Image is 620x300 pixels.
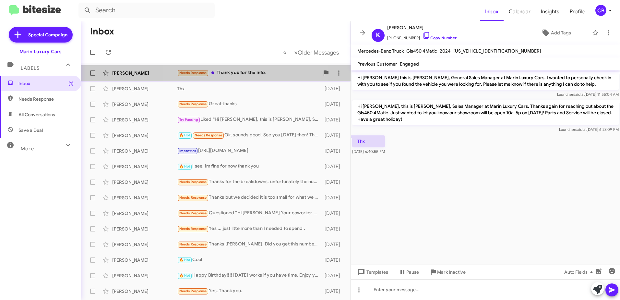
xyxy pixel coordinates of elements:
[112,179,177,185] div: [PERSON_NAME]
[283,48,287,56] span: «
[68,80,74,87] span: (1)
[18,96,74,102] span: Needs Response
[575,127,587,132] span: said at
[453,48,541,54] span: [US_VEHICLE_IDENTIFICATION_NUMBER]
[179,242,207,246] span: Needs Response
[112,226,177,232] div: [PERSON_NAME]
[351,266,393,278] button: Templates
[179,149,196,153] span: Important
[352,149,385,154] span: [DATE] 6:40:55 PM
[112,163,177,170] div: [PERSON_NAME]
[112,241,177,248] div: [PERSON_NAME]
[112,117,177,123] div: [PERSON_NAME]
[294,48,298,56] span: »
[423,35,457,40] a: Copy Number
[536,2,565,21] a: Insights
[322,101,345,107] div: [DATE]
[177,209,322,217] div: Questioned “Hi [PERSON_NAME] Your coworker [PERSON_NAME] was very helpful answering my questions....
[279,46,291,59] button: Previous
[28,31,67,38] span: Special Campaign
[406,266,419,278] span: Pause
[179,227,207,231] span: Needs Response
[322,163,345,170] div: [DATE]
[177,194,322,201] div: Thanks but we decided it is too small for what we are looking for in a plug in hybrid
[564,266,595,278] span: Auto Fields
[112,210,177,217] div: [PERSON_NAME]
[177,272,322,279] div: Happy Birthday!!!! [DATE] works if you have time. Enjoy your weekend.
[177,147,322,155] div: [URL][DOMAIN_NAME]
[177,116,322,123] div: Liked “Hi [PERSON_NAME], this is [PERSON_NAME], Sales Manager at [GEOGRAPHIC_DATA] Luxury Cars. T...
[595,5,606,16] div: CB
[352,72,619,90] p: Hi [PERSON_NAME] this is [PERSON_NAME], General Sales Manager at Marin Luxury Cars. I wanted to p...
[112,272,177,279] div: [PERSON_NAME]
[565,2,590,21] span: Profile
[504,2,536,21] span: Calendar
[298,49,339,56] span: Older Messages
[280,46,343,59] nav: Page navigation example
[19,48,62,55] div: Marin Luxury Cars
[179,102,207,106] span: Needs Response
[18,127,43,133] span: Save a Deal
[112,132,177,139] div: [PERSON_NAME]
[557,92,619,97] span: Launcher [DATE] 11:55:04 AM
[352,135,385,147] p: Thx
[112,194,177,201] div: [PERSON_NAME]
[177,131,322,139] div: Ok, sounds good. See you [DATE] then! Thanks!
[112,148,177,154] div: [PERSON_NAME]
[112,85,177,92] div: [PERSON_NAME]
[322,179,345,185] div: [DATE]
[322,194,345,201] div: [DATE]
[179,273,190,278] span: 🔥 Hot
[195,133,222,137] span: Needs Response
[440,48,451,54] span: 2024
[18,80,74,87] span: Inbox
[112,70,177,76] div: [PERSON_NAME]
[437,266,466,278] span: Mark Inactive
[177,256,322,264] div: Cool
[393,266,424,278] button: Pause
[177,100,322,108] div: Great thanks
[21,146,34,152] span: More
[177,163,322,170] div: I see, Im fine for now thank you
[322,117,345,123] div: [DATE]
[112,257,177,263] div: [PERSON_NAME]
[322,257,345,263] div: [DATE]
[112,288,177,294] div: [PERSON_NAME]
[400,61,419,67] span: Engaged
[322,210,345,217] div: [DATE]
[322,288,345,294] div: [DATE]
[177,69,319,77] div: Thank you for the info.
[179,118,198,122] span: Try Pausing
[480,2,504,21] a: Inbox
[406,48,437,54] span: Gls450 4Matic
[590,5,613,16] button: CB
[352,100,619,125] p: Hi [PERSON_NAME], this is [PERSON_NAME], Sales Manager at Marin Luxury Cars. Thanks again for rea...
[356,266,388,278] span: Templates
[177,241,322,248] div: Thanks [PERSON_NAME]. Did you get this number from [PERSON_NAME]? I’m still looking at colors, bu...
[179,180,207,184] span: Needs Response
[179,164,190,169] span: 🔥 Hot
[322,132,345,139] div: [DATE]
[559,127,619,132] span: Launcher [DATE] 6:23:09 PM
[322,148,345,154] div: [DATE]
[177,225,322,232] div: Yes ,.. just litte more than I needed to spend .
[177,287,322,295] div: Yes. Thank you.
[290,46,343,59] button: Next
[177,85,322,92] div: Thx
[112,101,177,107] div: [PERSON_NAME]
[424,266,471,278] button: Mark Inactive
[179,133,190,137] span: 🔥 Hot
[573,92,585,97] span: said at
[322,85,345,92] div: [DATE]
[376,30,380,41] span: K
[179,195,207,200] span: Needs Response
[78,3,215,18] input: Search
[179,71,207,75] span: Needs Response
[322,241,345,248] div: [DATE]
[322,226,345,232] div: [DATE]
[179,258,190,262] span: 🔥 Hot
[387,31,457,41] span: [PHONE_NUMBER]
[18,111,55,118] span: All Conversations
